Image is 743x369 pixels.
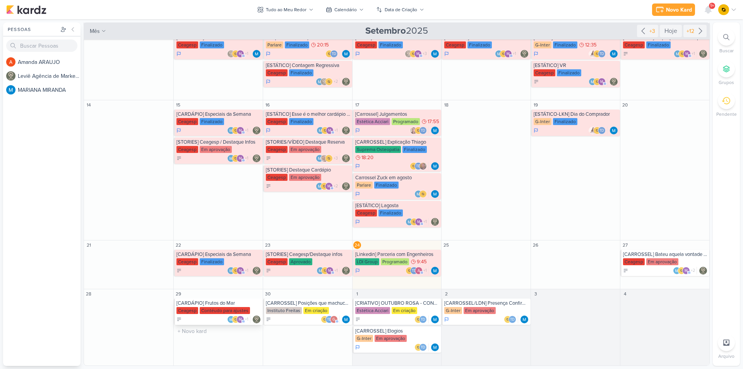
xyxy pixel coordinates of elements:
div: Thais de carvalho [419,127,427,134]
img: IDBOX - Agência de Design [325,50,333,58]
div: Ceagesp [266,174,288,181]
img: Leviê Agência de Marketing Digital [342,154,350,162]
div: [CRIATIVO] OUTUBRO ROSA - CONSC. PREV. CÂNCER DE MAMA [355,300,440,306]
img: IDBOX - Agência de Design [320,182,328,190]
div: 3 [532,290,539,298]
div: Responsável: MARIANA MIRANDA [431,190,439,198]
img: IDBOX - Agência de Design [232,267,240,275]
img: MARIANA MIRANDA [495,50,503,58]
div: Responsável: Leviê Agência de Marketing Digital [342,182,350,190]
div: Thais de carvalho [330,50,338,58]
div: Responsável: MARIANA MIRANDA [253,50,260,58]
div: Finalizado [289,118,313,125]
div: 4 [621,290,629,298]
img: Leviê Agência de Marketing Digital [342,127,350,134]
div: 17 [353,101,361,109]
strong: Setembro [365,25,406,36]
img: Leviê Agência de Marketing Digital [699,267,707,275]
div: Responsável: Leviê Agência de Marketing Digital [253,154,260,162]
div: [CARDÁPIO] Frutos do Mar [176,300,261,306]
div: Em Andamento [176,127,181,134]
p: Td [599,129,604,133]
span: +3 [422,51,427,57]
div: Colaboradores: MARIANA MIRANDA, IDBOX - Agência de Design, mlegnaioli@gmail.com, Yasmin Yumi, Tha... [316,182,340,190]
div: Finalizado [467,41,492,48]
img: Amannda Primo [589,127,596,134]
div: Ceagesp [266,118,288,125]
div: [ESTÁTICO] Esse é o melhor cardápio de Frutos do Mar de São Paulo [266,111,351,117]
div: Em Andamento [355,268,360,274]
div: Ceagesp [444,41,466,48]
div: mlegnaioli@gmail.com [326,267,334,275]
div: Colaboradores: MARIANA MIRANDA, IDBOX - Agência de Design, mlegnaioli@gmail.com, Thais de carvalho [495,50,518,58]
div: [CARROSSEL] Explicação Thiago [355,139,440,145]
div: Responsável: MARIANA MIRANDA [431,267,439,275]
div: Colaboradores: MARIANA MIRANDA, IDBOX - Agência de Design, mlegnaioli@gmail.com, Thais de carvalho [674,50,697,58]
div: 21 [85,241,92,249]
img: IDBOX - Agência de Design [410,162,418,170]
input: + Novo kard [175,326,261,336]
img: MARIANA MIRANDA [673,267,681,275]
div: Programado [392,118,420,125]
img: Leviê Agência de Marketing Digital [253,267,260,275]
div: Finalizado [378,41,403,48]
img: IDBOX - Agência de Design [678,50,686,58]
div: Colaboradores: MARIANA MIRANDA, Sarah Violante, IDBOX - Agência de Design, mlegnaioli@gmail.com, ... [316,154,340,162]
p: Td [421,129,425,133]
div: Responsável: Leviê Agência de Marketing Digital [253,267,260,275]
span: 9+ [710,3,714,9]
p: Td [332,52,336,56]
div: [STORIES] Destaque Cardápio [266,167,351,173]
div: 24 [353,241,361,249]
div: Aprovado [289,258,312,265]
img: IDBOX - Agência de Design [593,78,601,86]
span: +1 [334,268,338,274]
div: M A R I A N A M I R A N D A [18,86,80,94]
div: A Fazer [534,79,539,84]
div: Suprema Osteopatia [355,146,401,153]
div: [ESTÁTICO] VR [534,62,618,69]
div: A Fazer [623,268,628,273]
div: Finalizado [200,258,224,265]
div: 28 [85,290,92,298]
img: MARIANA MIRANDA [431,267,439,275]
div: Finalizado [646,41,671,48]
img: Sarah Violante [320,154,328,162]
span: +1 [512,51,516,57]
div: [CARDÁPIO] Especiais da Semana [176,111,261,117]
div: Colaboradores: MARIANA MIRANDA, IDBOX - Agência de Design, mlegnaioli@gmail.com, Thais de carvalho [317,127,340,134]
p: a [418,269,420,273]
div: 16 [264,101,272,109]
div: A Fazer [266,184,271,189]
span: +1 [691,51,695,57]
div: 26 [532,241,539,249]
div: Finalizado [557,69,581,76]
div: 1 [353,290,361,298]
div: Ceagesp [176,118,198,125]
img: MARIANA MIRANDA [317,267,324,275]
img: MARIANA MIRANDA [674,50,681,58]
div: 19 [532,101,539,109]
div: mlegnaioli@gmail.com [236,267,244,275]
img: IDBOX - Agência de Design [593,50,601,58]
div: 22 [175,241,182,249]
div: Carrossel Zuck em agosto [355,175,440,181]
div: Parlare [266,41,283,48]
img: MARIANA MIRANDA [227,154,235,162]
img: MARIANA MIRANDA [316,78,324,86]
div: Finalizado [200,41,224,48]
div: [STORIES] Ceagesp/Destaque infos [266,251,351,257]
div: mlegnaioli@gmail.com [414,50,422,58]
span: +2 [333,79,338,85]
div: Finalizado [402,146,427,153]
div: Em aprovação [200,146,232,153]
img: Leviê Agência de Marketing Digital [253,154,260,162]
span: 18:20 [361,155,373,160]
div: Finalizado [374,182,399,189]
span: 2025 [365,25,428,37]
div: mlegnaioli@gmail.com [683,50,691,58]
img: MARIANA MIRANDA [6,85,15,94]
img: Leviê Agência de Marketing Digital [610,78,618,86]
div: A Fazer [266,268,271,273]
span: +2 [690,268,695,274]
